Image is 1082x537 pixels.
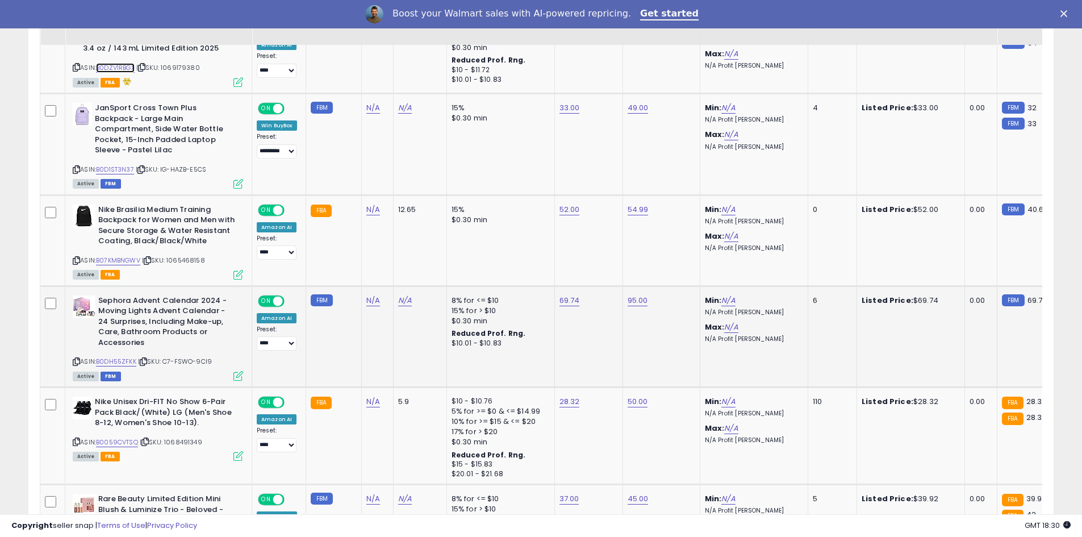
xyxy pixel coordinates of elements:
span: OFF [283,398,301,407]
div: 6 [813,295,848,306]
b: Min: [705,396,722,407]
a: 49.00 [628,102,649,114]
div: $20.01 - $21.68 [452,469,546,479]
b: Max: [705,231,725,242]
span: 28.32 [1026,396,1047,407]
a: 52.00 [559,204,580,215]
span: ON [259,296,273,306]
p: N/A Profit [PERSON_NAME] [705,218,799,226]
a: N/A [721,204,735,215]
p: N/A Profit [PERSON_NAME] [705,244,799,252]
div: 15% [452,103,546,113]
span: 33 [1027,118,1037,129]
a: N/A [724,231,738,242]
div: seller snap | | [11,521,197,531]
span: 39.9 [1026,493,1042,504]
small: FBA [311,397,332,409]
b: Listed Price: [862,102,913,113]
div: 110 [813,397,848,407]
span: 2025-09-16 18:30 GMT [1025,520,1071,531]
img: 41yNIE6VtJL._SL40_.jpg [73,295,95,318]
span: | SKU: C7-FSWO-9CI9 [138,357,212,366]
b: Listed Price: [862,396,913,407]
div: ASIN: [73,397,243,460]
span: | SKU: IG-HAZB-E5CS [136,165,206,174]
b: Max: [705,48,725,59]
small: FBM [1002,203,1024,215]
a: 50.00 [628,396,648,407]
img: Profile image for Adrian [365,5,383,23]
b: Max: [705,423,725,434]
img: 41Icpuj9XcL._SL40_.jpg [73,397,92,419]
div: Amazon AI [257,222,296,232]
span: All listings currently available for purchase on Amazon [73,452,99,461]
div: $0.30 min [452,215,546,225]
div: $0.30 min [452,316,546,326]
span: OFF [283,495,301,505]
div: $10.01 - $10.83 [452,339,546,348]
b: Max: [705,322,725,332]
a: N/A [724,48,738,60]
div: $10 - $10.76 [452,397,546,406]
span: All listings currently available for purchase on Amazon [73,78,99,88]
span: FBM [101,179,121,189]
div: 17% for > $20 [452,427,546,437]
span: FBM [101,372,121,381]
strong: Copyright [11,520,53,531]
small: FBA [1002,413,1023,425]
small: FBM [311,102,333,114]
b: Listed Price: [862,493,913,504]
small: FBM [1002,294,1024,306]
b: Listed Price: [862,204,913,215]
a: N/A [724,423,738,434]
div: Amazon AI [257,414,296,424]
span: | SKU: 1065468158 [142,256,205,265]
div: 8% for <= $10 [452,295,546,306]
a: 45.00 [628,493,649,505]
img: 31UPDBorvDL._SL40_.jpg [73,205,95,227]
div: Close [1060,10,1072,17]
b: Listed Price: [862,295,913,306]
a: Get started [640,8,699,20]
div: Amazon AI [257,313,296,323]
div: 0.00 [970,397,988,407]
div: 15% [452,205,546,215]
a: Terms of Use [97,520,145,531]
span: FBA [101,452,120,461]
a: N/A [724,322,738,333]
span: 32 [1027,102,1037,113]
b: Max: [705,129,725,140]
a: B0DZV1RBGX [96,63,135,73]
small: FBM [1002,102,1024,114]
b: Rare Beauty Limited Edition Mini Blush & Luminize Trio - Beloved - Virtue - Enliven - New In Box [98,494,236,528]
span: All listings currently available for purchase on Amazon [73,179,99,189]
i: hazardous material [120,77,132,85]
div: 4 [813,103,848,113]
a: N/A [721,493,735,505]
span: ON [259,104,273,114]
span: OFF [283,296,301,306]
div: Preset: [257,326,297,351]
p: N/A Profit [PERSON_NAME] [705,309,799,317]
small: FBA [1002,397,1023,409]
p: N/A Profit [PERSON_NAME] [705,116,799,124]
div: Win BuyBox [257,120,297,131]
a: B0059CVTSQ [96,438,138,447]
div: 10% for >= $15 & <= $20 [452,417,546,427]
div: 0.00 [970,103,988,113]
b: JanSport Cross Town Plus Backpack - Large Main Compartment, Side Water Bottle Pocket, 15-Inch Pad... [95,103,233,159]
img: 31VvEa8IT7L._SL40_.jpg [73,103,92,126]
span: FBA [101,78,120,88]
span: | SKU: 1068491349 [140,438,202,447]
div: $0.30 min [452,437,546,447]
small: FBA [311,205,332,217]
b: Min: [705,204,722,215]
p: N/A Profit [PERSON_NAME] [705,410,799,418]
b: Sephora Advent Calendar 2024 - Moving Lights Advent Calendar - 24 Surprises, Including Make-up, C... [98,295,236,351]
div: $28.32 [862,397,956,407]
a: N/A [398,102,412,114]
div: Preset: [257,133,297,159]
a: Privacy Policy [147,520,197,531]
div: 0 [813,205,848,215]
img: 41Guay0giSL._SL40_.jpg [73,494,95,517]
